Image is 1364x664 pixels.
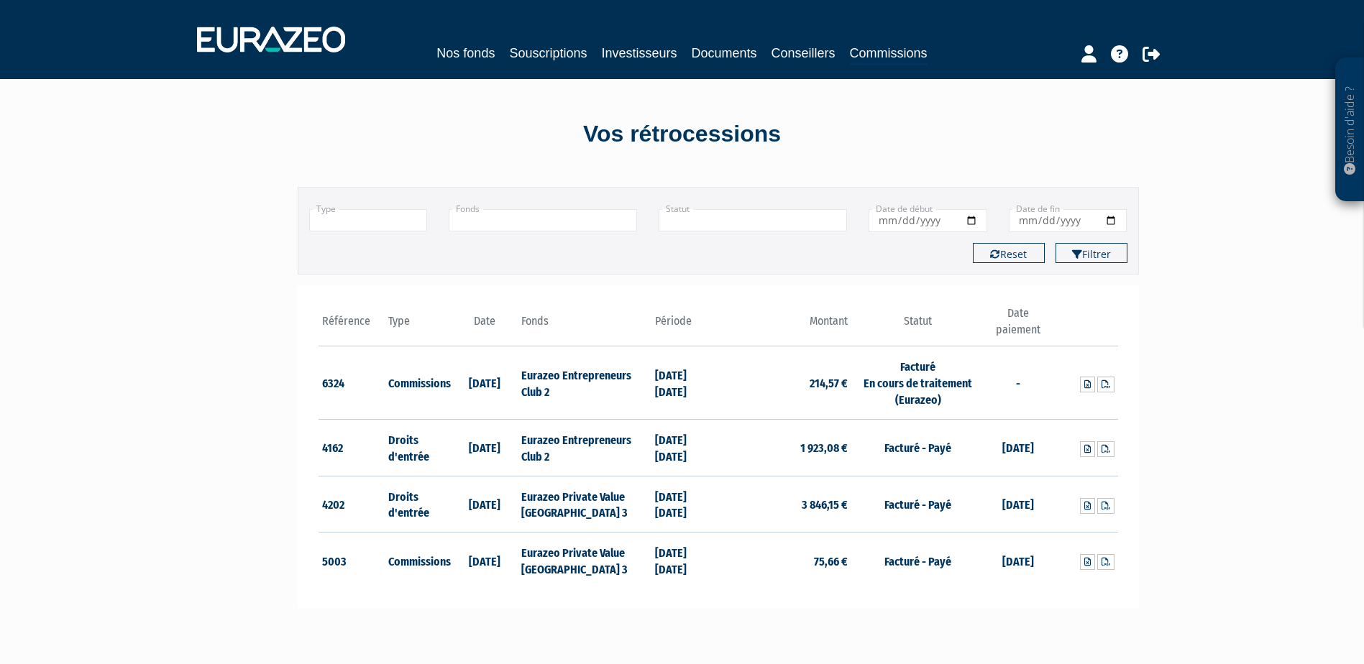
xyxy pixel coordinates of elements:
[1342,65,1358,195] p: Besoin d'aide ?
[984,532,1051,589] td: [DATE]
[718,419,851,476] td: 1 923,08 €
[436,43,495,63] a: Nos fonds
[651,476,718,532] td: [DATE] [DATE]
[452,476,518,532] td: [DATE]
[692,43,757,63] a: Documents
[452,419,518,476] td: [DATE]
[385,346,452,420] td: Commissions
[385,532,452,589] td: Commissions
[319,346,385,420] td: 6324
[718,476,851,532] td: 3 846,15 €
[385,476,452,532] td: Droits d'entrée
[273,118,1092,151] div: Vos rétrocessions
[772,43,836,63] a: Conseillers
[452,532,518,589] td: [DATE]
[1056,243,1127,263] button: Filtrer
[319,532,385,589] td: 5003
[651,305,718,346] th: Période
[651,346,718,420] td: [DATE] [DATE]
[518,476,651,532] td: Eurazeo Private Value [GEOGRAPHIC_DATA] 3
[319,419,385,476] td: 4162
[319,305,385,346] th: Référence
[851,305,984,346] th: Statut
[718,346,851,420] td: 214,57 €
[851,346,984,420] td: Facturé En cours de traitement (Eurazeo)
[518,532,651,589] td: Eurazeo Private Value [GEOGRAPHIC_DATA] 3
[984,346,1051,420] td: -
[385,419,452,476] td: Droits d'entrée
[452,305,518,346] th: Date
[509,43,587,63] a: Souscriptions
[385,305,452,346] th: Type
[850,43,928,65] a: Commissions
[452,346,518,420] td: [DATE]
[973,243,1045,263] button: Reset
[518,419,651,476] td: Eurazeo Entrepreneurs Club 2
[651,419,718,476] td: [DATE] [DATE]
[984,476,1051,532] td: [DATE]
[651,532,718,589] td: [DATE] [DATE]
[851,476,984,532] td: Facturé - Payé
[984,419,1051,476] td: [DATE]
[601,43,677,63] a: Investisseurs
[851,419,984,476] td: Facturé - Payé
[718,532,851,589] td: 75,66 €
[319,476,385,532] td: 4202
[984,305,1051,346] th: Date paiement
[197,27,345,52] img: 1732889491-logotype_eurazeo_blanc_rvb.png
[518,305,651,346] th: Fonds
[851,532,984,589] td: Facturé - Payé
[518,346,651,420] td: Eurazeo Entrepreneurs Club 2
[718,305,851,346] th: Montant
